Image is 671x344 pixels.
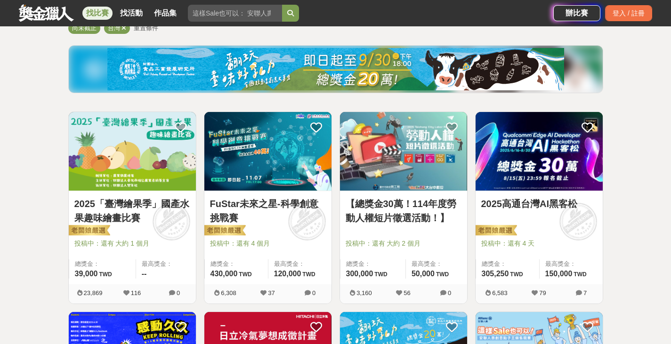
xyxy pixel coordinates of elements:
img: 老闆娘嚴選 [474,224,517,238]
img: Cover Image [204,112,331,191]
img: Cover Image [476,112,603,191]
span: TWD [302,271,315,278]
span: 0 [177,289,180,296]
span: 台灣 [108,24,120,32]
a: 2025高通台灣AI黑客松 [481,197,597,211]
span: 尚未截止 [72,24,97,32]
span: 23,869 [84,289,103,296]
span: 50,000 [412,270,435,278]
span: 79 [539,289,546,296]
div: 登入 / 註冊 [605,5,652,21]
span: 投稿中：還有 大約 2 個月 [346,239,461,248]
a: 找比賽 [82,7,113,20]
span: 6,583 [492,289,508,296]
span: 7 [583,289,587,296]
span: 0 [312,289,315,296]
span: 總獎金： [346,259,400,269]
a: FuStar未來之星-科學創意挑戰賽 [210,197,326,225]
span: 430,000 [210,270,238,278]
span: 投稿中：還有 大約 1 個月 [74,239,190,248]
img: 老闆娘嚴選 [202,224,246,238]
input: 這樣Sale也可以： 安聯人壽創意銷售法募集 [188,5,282,22]
a: 辦比賽 [553,5,600,21]
span: 37 [268,289,275,296]
span: 最高獎金： [274,259,326,269]
span: 最高獎金： [545,259,597,269]
span: 總獎金： [75,259,130,269]
img: 老闆娘嚴選 [67,224,110,238]
img: Cover Image [340,112,467,191]
a: 作品集 [150,7,180,20]
span: TWD [374,271,387,278]
span: TWD [574,271,586,278]
span: 116 [131,289,141,296]
span: -- [142,270,147,278]
span: 56 [404,289,410,296]
span: 120,000 [274,270,301,278]
span: 39,000 [75,270,98,278]
span: 投稿中：還有 4 天 [481,239,597,248]
span: 總獎金： [482,259,534,269]
span: 最高獎金： [142,259,190,269]
span: 300,000 [346,270,373,278]
span: TWD [436,271,449,278]
span: 重置條件 [134,24,158,32]
span: 0 [448,289,451,296]
span: TWD [239,271,251,278]
img: bbde9c48-f993-4d71-8b4e-c9f335f69c12.jpg [107,48,564,90]
span: 305,250 [482,270,509,278]
span: 投稿中：還有 4 個月 [210,239,326,248]
span: 6,308 [221,289,236,296]
span: TWD [510,271,523,278]
a: 【總獎金30萬！114年度勞動人權短片徵選活動！】 [346,197,461,225]
img: Cover Image [69,112,196,191]
span: 3,160 [356,289,372,296]
span: 最高獎金： [412,259,461,269]
a: 找活動 [116,7,146,20]
span: 150,000 [545,270,573,278]
span: 總獎金： [210,259,262,269]
a: 2025「臺灣繪果季」國產水果趣味繪畫比賽 [74,197,190,225]
span: TWD [99,271,112,278]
